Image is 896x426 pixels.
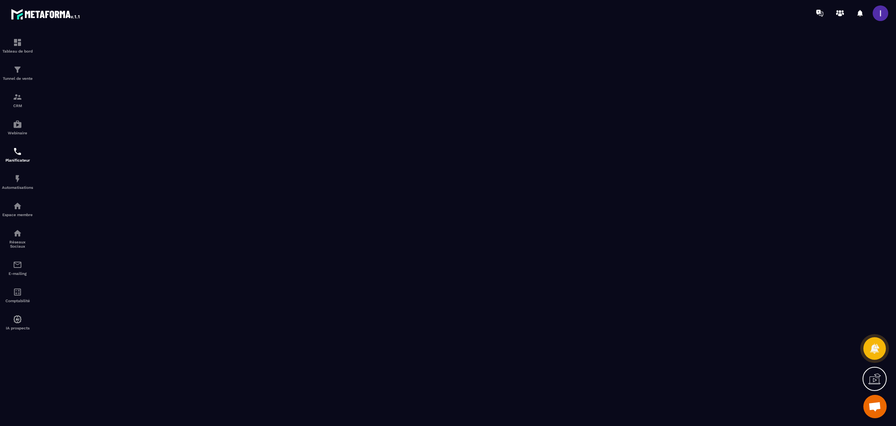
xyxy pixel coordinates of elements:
[13,174,22,183] img: automations
[2,299,33,303] p: Comptabilité
[2,168,33,195] a: automationsautomationsAutomatisations
[2,131,33,135] p: Webinaire
[2,213,33,217] p: Espace membre
[2,158,33,162] p: Planificateur
[2,254,33,282] a: emailemailE-mailing
[11,7,81,21] img: logo
[2,185,33,190] p: Automatisations
[13,120,22,129] img: automations
[13,260,22,269] img: email
[2,59,33,86] a: formationformationTunnel de vente
[2,240,33,248] p: Réseaux Sociaux
[13,147,22,156] img: scheduler
[2,195,33,223] a: automationsautomationsEspace membre
[13,315,22,324] img: automations
[2,86,33,114] a: formationformationCRM
[2,32,33,59] a: formationformationTableau de bord
[863,395,887,418] a: Ouvrir le chat
[13,287,22,297] img: accountant
[13,229,22,238] img: social-network
[13,38,22,47] img: formation
[2,76,33,81] p: Tunnel de vente
[2,49,33,53] p: Tableau de bord
[2,104,33,108] p: CRM
[2,271,33,276] p: E-mailing
[13,92,22,102] img: formation
[13,65,22,74] img: formation
[13,201,22,211] img: automations
[2,114,33,141] a: automationsautomationsWebinaire
[2,282,33,309] a: accountantaccountantComptabilité
[2,326,33,330] p: IA prospects
[2,141,33,168] a: schedulerschedulerPlanificateur
[2,223,33,254] a: social-networksocial-networkRéseaux Sociaux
